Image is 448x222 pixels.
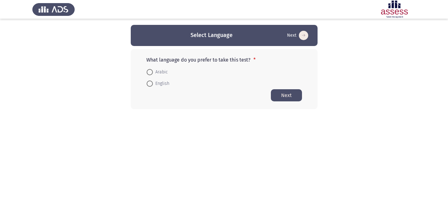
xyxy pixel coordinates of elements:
[285,30,310,40] button: Start assessment
[153,68,168,76] span: Arabic
[373,1,416,18] img: Assessment logo of ASSESS Focus 4 Module Assessment (EN/AR) (Basic - IB)
[153,80,169,87] span: English
[32,1,75,18] img: Assess Talent Management logo
[271,89,302,101] button: Start assessment
[146,57,302,63] p: What language do you prefer to take this test?
[191,31,233,39] h3: Select Language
